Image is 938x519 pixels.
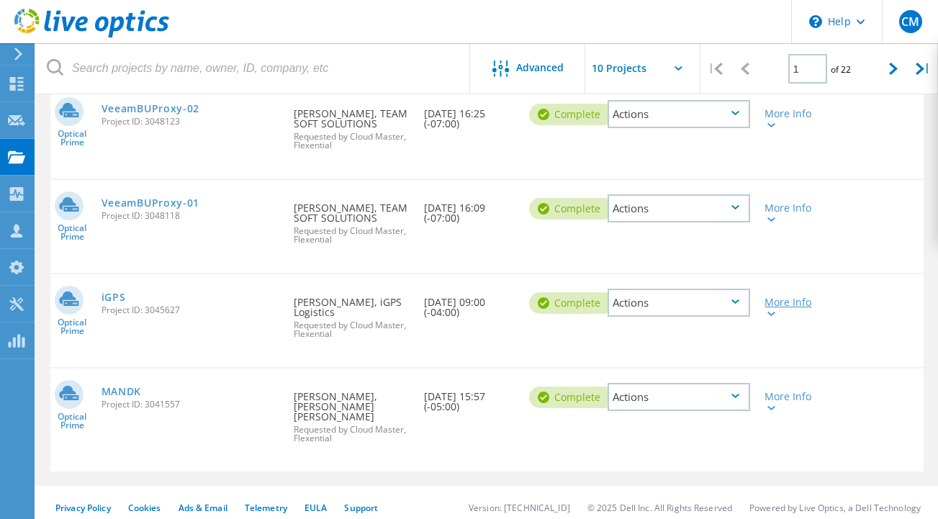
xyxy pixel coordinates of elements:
[50,130,94,147] span: Optical Prime
[765,203,820,223] div: More Info
[765,297,820,317] div: More Info
[608,383,750,411] div: Actions
[765,109,820,129] div: More Info
[765,392,820,412] div: More Info
[344,502,378,514] a: Support
[700,43,730,94] div: |
[287,86,418,164] div: [PERSON_NAME], TEAM SOFT SOLUTIONS
[287,180,418,258] div: [PERSON_NAME], TEAM SOFT SOLUTIONS
[809,15,822,28] svg: \n
[102,387,142,397] a: MANDK
[417,180,522,238] div: [DATE] 16:09 (-07:00)
[287,369,418,457] div: [PERSON_NAME], [PERSON_NAME] [PERSON_NAME]
[102,292,126,302] a: iGPS
[608,194,750,222] div: Actions
[294,425,410,443] span: Requested by Cloud Master, Flexential
[14,30,169,40] a: Live Optics Dashboard
[50,224,94,241] span: Optical Prime
[287,274,418,353] div: [PERSON_NAME], iGPS Logistics
[102,212,279,220] span: Project ID: 3048118
[901,16,919,27] span: CM
[294,321,410,338] span: Requested by Cloud Master, Flexential
[516,63,564,73] span: Advanced
[417,369,522,426] div: [DATE] 15:57 (-05:00)
[529,387,615,408] div: Complete
[179,502,227,514] a: Ads & Email
[305,502,327,514] a: EULA
[102,400,279,409] span: Project ID: 3041557
[908,43,938,94] div: |
[55,502,111,514] a: Privacy Policy
[294,227,410,244] span: Requested by Cloud Master, Flexential
[831,63,851,76] span: of 22
[417,86,522,143] div: [DATE] 16:25 (-07:00)
[50,412,94,430] span: Optical Prime
[50,318,94,335] span: Optical Prime
[128,502,161,514] a: Cookies
[749,502,921,514] li: Powered by Live Optics, a Dell Technology
[417,274,522,332] div: [DATE] 09:00 (-04:00)
[102,104,200,114] a: VeeamBUProxy-02
[102,306,279,315] span: Project ID: 3045627
[529,198,615,220] div: Complete
[294,132,410,150] span: Requested by Cloud Master, Flexential
[469,502,570,514] li: Version: [TECHNICAL_ID]
[529,104,615,125] div: Complete
[587,502,732,514] li: © 2025 Dell Inc. All Rights Reserved
[529,292,615,314] div: Complete
[608,289,750,317] div: Actions
[102,198,200,208] a: VeeamBUProxy-01
[36,43,471,94] input: Search projects by name, owner, ID, company, etc
[245,502,287,514] a: Telemetry
[608,100,750,128] div: Actions
[102,117,279,126] span: Project ID: 3048123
